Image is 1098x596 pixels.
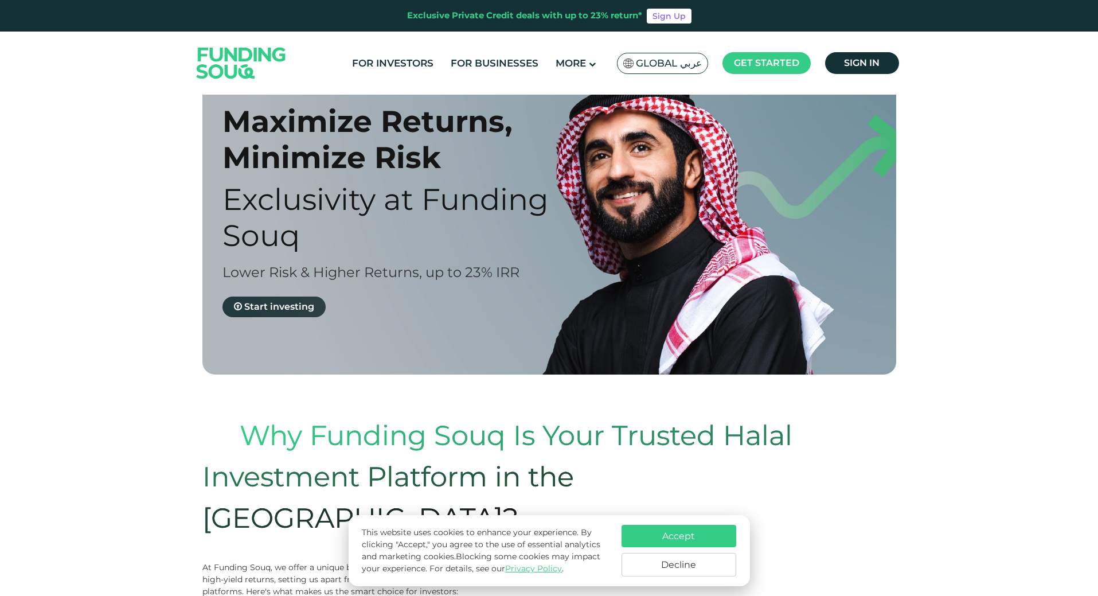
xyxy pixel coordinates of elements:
div: Minimize Risk [222,139,569,176]
span: Start investing [244,301,314,312]
img: SA Flag [623,59,634,68]
a: Privacy Policy [505,563,562,574]
span: Blocking some cookies may impact your experience. [362,551,600,574]
span: Global عربي [636,57,702,70]
a: For Investors [349,54,436,73]
span: For details, see our . [429,563,564,574]
span: Why Funding Souq Is Your Trusted Halal Investment Platform in the [GEOGRAPHIC_DATA]? [202,407,792,546]
button: Accept [622,525,736,547]
span: Get started [734,57,799,68]
a: For Businesses [448,54,541,73]
a: Start investing [222,297,326,317]
span: More [556,57,586,69]
img: Logo [185,34,298,92]
span: Sign in [844,57,880,68]
span: Lower Risk & Higher Returns, up to 23% IRR [222,264,519,281]
div: Exclusivity at Funding Souq [222,181,569,254]
p: This website uses cookies to enhance your experience. By clicking "Accept," you agree to the use ... [362,527,609,575]
a: Sign in [825,52,899,74]
div: Exclusive Private Credit deals with up to 23% return* [407,9,642,22]
div: Maximize Returns, [222,103,569,139]
a: Sign Up [647,9,691,24]
button: Decline [622,553,736,576]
